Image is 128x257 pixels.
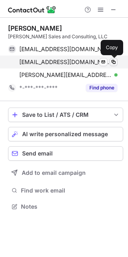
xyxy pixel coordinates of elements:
span: Find work email [21,187,120,194]
button: AI write personalized message [8,127,123,141]
span: AI write personalized message [22,131,108,137]
img: ContactOut v5.3.10 [8,5,56,15]
span: [EMAIL_ADDRESS][DOMAIN_NAME] [19,46,111,53]
button: Add to email campaign [8,166,123,180]
div: Save to List / ATS / CRM [22,112,109,118]
span: Notes [21,203,120,210]
button: save-profile-one-click [8,108,123,122]
span: [PERSON_NAME][EMAIL_ADDRESS][PERSON_NAME][DOMAIN_NAME] [19,71,111,79]
div: [PERSON_NAME] [8,24,62,32]
span: Send email [22,150,53,157]
button: Send email [8,146,123,161]
button: Notes [8,201,123,212]
button: Reveal Button [86,84,118,92]
span: [EMAIL_ADDRESS][DOMAIN_NAME] [19,58,111,66]
button: Find work email [8,185,123,196]
div: [PERSON_NAME] Sales and Consulting, LLC [8,33,123,40]
span: Add to email campaign [22,170,86,176]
